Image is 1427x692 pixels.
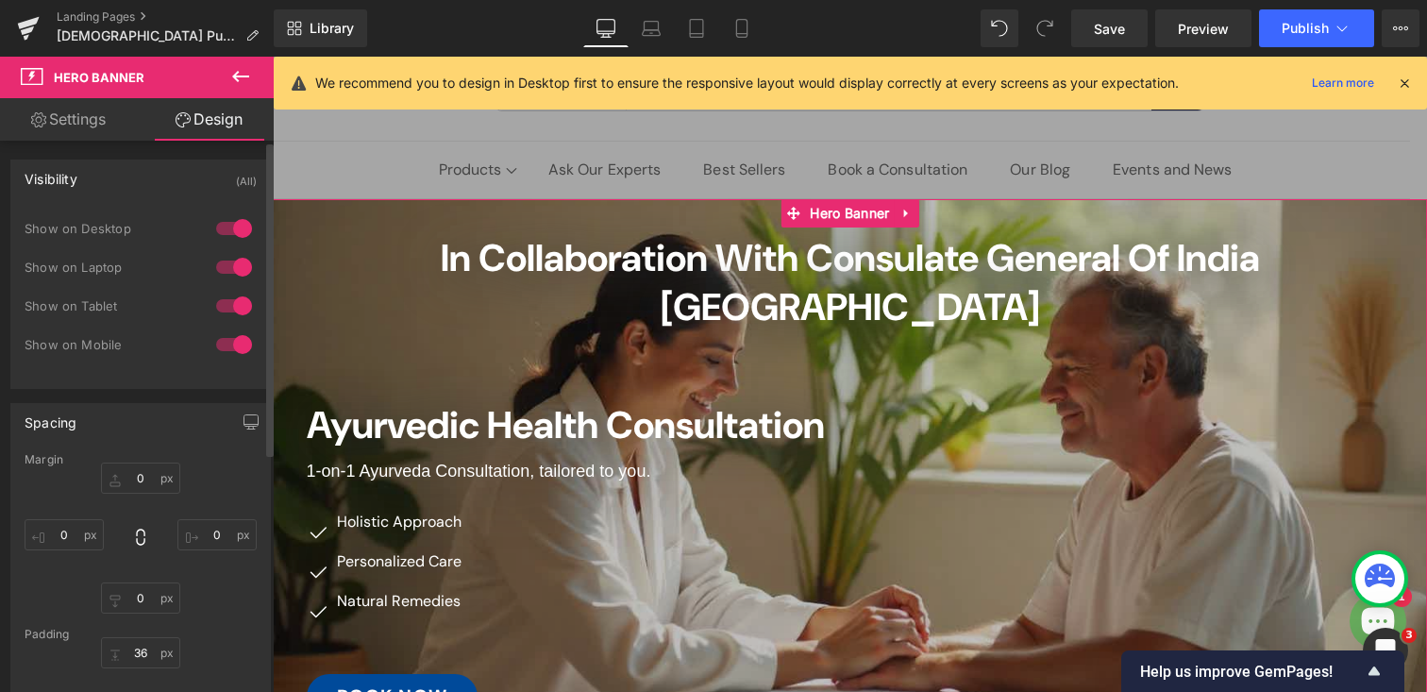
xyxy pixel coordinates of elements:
input: 0 [101,463,180,494]
span: Save [1094,19,1125,39]
span: 1-on-1 Ayurveda Consultation, tailored to you. [34,405,378,424]
span: Preview [1178,19,1229,39]
a: Design [141,98,277,141]
a: Mobile [719,9,764,47]
span: Holistic Approach [64,455,189,475]
input: 0 [101,637,180,668]
a: BOOK Now [34,617,206,663]
span: Ayurvedic Health Consultation [34,344,552,393]
a: Learn more [1304,72,1382,94]
span: Natural Remedies [64,534,188,554]
iframe: Intercom live chat [1363,628,1408,673]
button: Show survey - Help us improve GemPages! [1140,660,1385,683]
span: Library [310,20,354,37]
a: Tablet [674,9,719,47]
input: 0 [101,582,180,614]
span: Help us improve GemPages! [1140,663,1363,681]
span: BOOK Now [64,629,176,651]
a: Laptop [629,9,674,47]
div: Show on Tablet [25,299,194,312]
button: Redo [1026,9,1064,47]
p: We recommend you to design in Desktop first to ensure the responsive layout would display correct... [315,73,1179,93]
a: Expand / Collapse [622,143,646,171]
span: Hero Banner [532,143,621,171]
span: [DEMOGRAPHIC_DATA] Pulse Diagnosis [57,28,238,43]
a: New Library [274,9,367,47]
span: Personalized Care [64,495,189,515]
span: Hero Banner [54,70,144,85]
input: 0 [177,519,257,550]
div: (All) [236,160,257,192]
div: Show on Mobile [25,338,194,351]
a: Desktop [583,9,629,47]
input: 0 [25,519,104,550]
button: Publish [1259,9,1374,47]
div: Show on Desktop [25,222,194,235]
button: Undo [981,9,1018,47]
span: 3 [1402,628,1417,643]
a: Landing Pages [57,9,274,25]
span: Publish [1282,21,1329,36]
div: Margin [25,453,257,466]
div: Spacing [25,404,76,430]
div: Visibility [25,160,77,187]
div: Padding [25,628,257,641]
button: More [1382,9,1419,47]
span: In Collaboration with Consulate General of India [GEOGRAPHIC_DATA] [168,177,987,275]
a: Preview [1155,9,1251,47]
inbox-online-store-chat: Shopify online store chat [1071,536,1139,598]
div: Show on Laptop [25,261,194,274]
